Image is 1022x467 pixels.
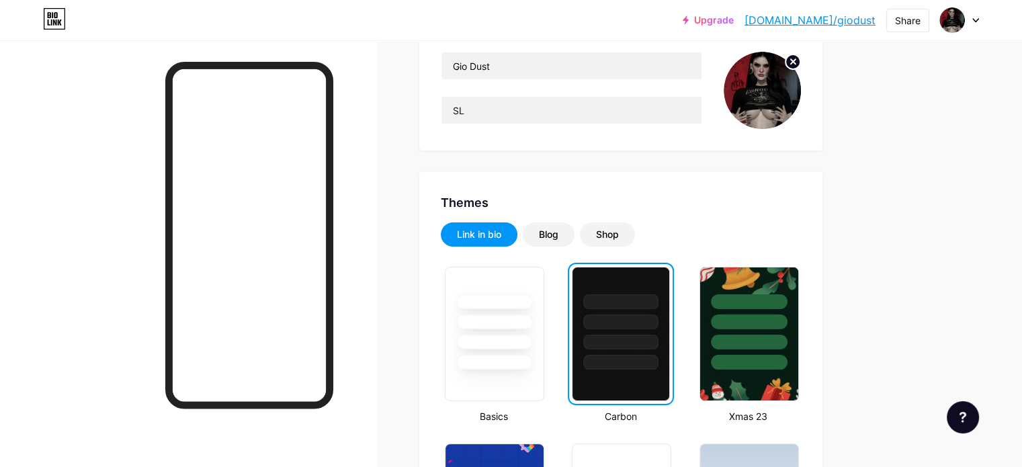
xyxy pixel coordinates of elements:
div: Link in bio [457,228,501,241]
div: Carbon [568,409,673,423]
div: Themes [441,194,801,212]
div: Xmas 23 [695,409,801,423]
a: [DOMAIN_NAME]/giodust [744,12,876,28]
div: Blog [539,228,558,241]
div: Basics [441,409,546,423]
input: Bio [441,97,701,124]
div: Share [895,13,921,28]
a: Upgrade [683,15,734,26]
div: Shop [596,228,619,241]
img: giodust [939,7,965,33]
input: Name [441,52,701,79]
img: giodust [724,52,801,129]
